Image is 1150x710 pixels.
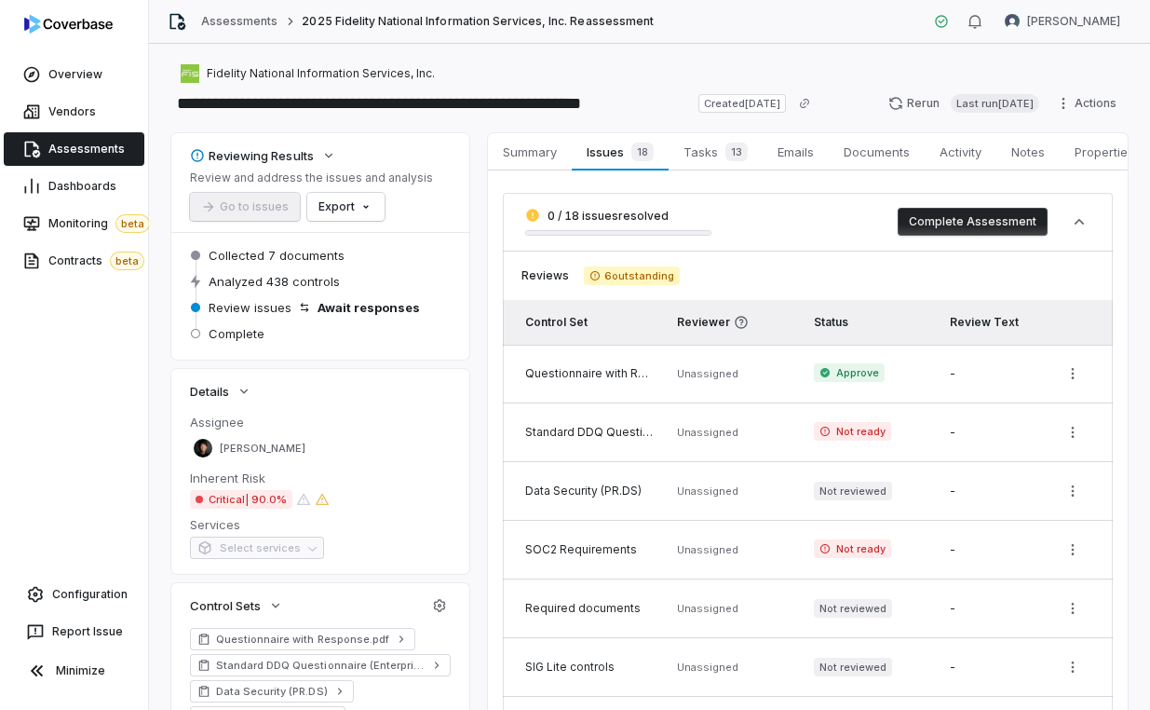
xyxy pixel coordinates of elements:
dt: Services [190,516,451,533]
span: beta [115,214,150,233]
button: Minimize [7,652,141,690]
span: Fidelity National Information Services, Inc. [207,66,435,81]
span: Report Issue [52,624,123,639]
button: RerunLast run[DATE] [877,89,1050,117]
span: 0 / 18 issues resolved [548,209,669,223]
span: Overview [48,67,102,82]
div: - [950,366,1036,381]
button: Copy link [788,87,821,120]
div: Questionnaire with Response.pdf [525,366,655,381]
button: https://fisglobal.com/Fidelity National Information Services, Inc. [175,57,440,90]
div: - [950,542,1036,557]
div: - [950,601,1036,616]
a: Overview [4,58,144,91]
span: Not reviewed [814,482,892,500]
span: Configuration [52,587,128,602]
span: Review issues [209,299,291,316]
a: Configuration [7,578,141,611]
span: Summary [495,140,564,164]
span: Analyzed 438 controls [209,273,340,290]
img: logo-D7KZi-bG.svg [24,15,113,34]
span: Questionnaire with Response.pdf [216,632,389,647]
button: Brian Ball avatar[PERSON_NAME] [994,7,1131,35]
span: Collected 7 documents [209,247,345,264]
span: Vendors [48,104,96,119]
button: Report Issue [7,615,141,649]
button: Reviewing Results [184,139,342,172]
span: Not reviewed [814,599,892,618]
span: [PERSON_NAME] [220,442,305,456]
span: Standard DDQ Questionnaire (Enterprise Software) [216,658,425,673]
span: Notes [1004,140,1052,164]
button: Complete Assessment [898,208,1048,236]
span: Control Set [525,315,588,329]
div: Reviewing Results [190,147,314,164]
span: Unassigned [677,426,738,439]
span: Review Text [950,315,1019,329]
span: Emails [770,140,821,164]
a: Data Security (PR.DS) [190,680,354,703]
a: Contractsbeta [4,244,144,278]
span: Created [DATE] [698,94,786,113]
span: Data Security (PR.DS) [216,684,328,699]
span: Contracts [48,252,144,270]
span: Tasks [676,139,755,165]
div: - [950,660,1036,675]
div: Data Security (PR.DS) [525,484,655,498]
div: - [950,425,1036,440]
span: Monitoring [48,214,150,233]
span: 18 [631,143,654,161]
span: Unassigned [677,661,738,674]
span: Last run [DATE] [951,94,1039,113]
span: Await responses [318,299,420,316]
span: Dashboards [48,179,116,194]
span: Minimize [56,663,105,678]
span: Approve [814,363,885,382]
span: Unassigned [677,367,738,380]
span: Unassigned [677,485,738,498]
div: SOC2 Requirements [525,542,655,557]
span: Activity [932,140,989,164]
a: Assessments [4,132,144,166]
span: 6 outstanding [584,266,680,285]
span: Assessments [48,142,125,157]
div: Required documents [525,601,655,616]
span: Critical | 90.0% [190,490,292,509]
span: [PERSON_NAME] [1027,14,1120,29]
button: Export [307,193,385,221]
a: Questionnaire with Response.pdf [190,628,415,650]
a: Dashboards [4,170,144,203]
span: Control Sets [190,597,261,614]
span: Status [814,315,848,329]
span: Properties [1067,140,1142,164]
div: Standard DDQ Questionnaire (Enterprise Software) [525,425,655,440]
div: - [950,484,1036,498]
button: Actions [1050,89,1128,117]
span: Not reviewed [814,658,892,676]
span: Unassigned [677,543,738,556]
span: Unassigned [677,602,738,615]
button: Control Sets [184,589,289,622]
a: Vendors [4,95,144,129]
span: beta [110,252,144,270]
img: Clarence Chio avatar [194,439,212,457]
span: Reviews [521,268,569,283]
span: Reviewer [677,315,791,330]
span: Not ready [814,422,891,441]
span: Documents [836,140,917,164]
div: SIG Lite controls [525,660,655,675]
span: Issues [579,139,660,165]
span: Not ready [814,539,891,558]
dt: Assignee [190,414,451,430]
dt: Inherent Risk [190,470,451,486]
p: Review and address the issues and analysis [190,171,433,185]
span: Complete [209,325,264,342]
a: Assessments [201,14,277,29]
button: Details [184,375,257,408]
span: Details [190,383,229,400]
span: 2025 Fidelity National Information Services, Inc. Reassessment [302,14,653,29]
a: Standard DDQ Questionnaire (Enterprise Software) [190,654,451,676]
a: Monitoringbeta [4,207,144,240]
span: 13 [725,143,748,161]
img: Brian Ball avatar [1005,14,1020,29]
